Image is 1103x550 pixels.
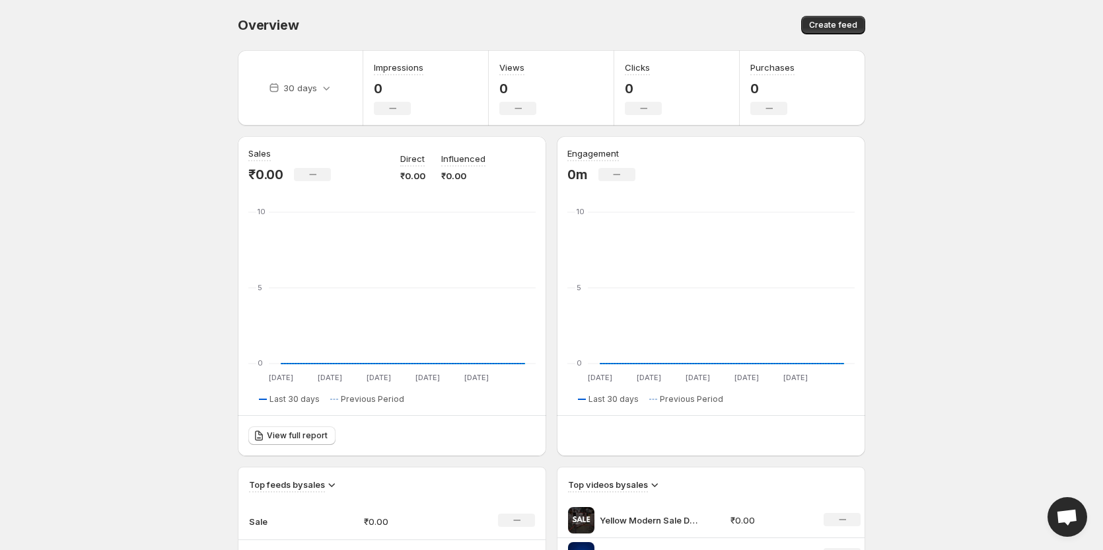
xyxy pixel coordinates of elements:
[577,207,585,216] text: 10
[750,61,795,74] h3: Purchases
[248,167,283,182] p: ₹0.00
[258,283,262,292] text: 5
[367,373,391,382] text: [DATE]
[734,373,759,382] text: [DATE]
[783,373,808,382] text: [DATE]
[499,81,536,97] p: 0
[258,358,263,368] text: 0
[374,61,423,74] h3: Impressions
[249,478,325,491] h3: Top feeds by sales
[588,373,612,382] text: [DATE]
[637,373,661,382] text: [DATE]
[730,514,808,527] p: ₹0.00
[248,426,336,445] a: View full report
[441,152,485,165] p: Influenced
[809,20,857,30] span: Create feed
[341,394,404,405] span: Previous Period
[283,81,317,95] p: 30 days
[464,373,489,382] text: [DATE]
[588,394,639,405] span: Last 30 days
[660,394,723,405] span: Previous Period
[499,61,524,74] h3: Views
[625,81,662,97] p: 0
[248,147,271,160] h3: Sales
[686,373,710,382] text: [DATE]
[258,207,266,216] text: 10
[801,16,865,34] button: Create feed
[600,514,699,527] p: Yellow Modern Sale Discount Videos 1
[1048,497,1087,537] div: Open chat
[249,515,315,528] p: Sale
[318,373,342,382] text: [DATE]
[364,515,458,528] p: ₹0.00
[267,430,328,441] span: View full report
[415,373,440,382] text: [DATE]
[577,358,582,368] text: 0
[568,478,648,491] h3: Top videos by sales
[750,81,795,97] p: 0
[269,373,293,382] text: [DATE]
[441,169,485,182] p: ₹0.00
[400,169,425,182] p: ₹0.00
[577,283,581,292] text: 5
[374,81,423,97] p: 0
[625,61,650,74] h3: Clicks
[238,17,299,33] span: Overview
[568,507,594,533] img: Yellow Modern Sale Discount Videos 1
[400,152,425,165] p: Direct
[269,394,320,405] span: Last 30 days
[567,147,619,160] h3: Engagement
[567,167,588,182] p: 0m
